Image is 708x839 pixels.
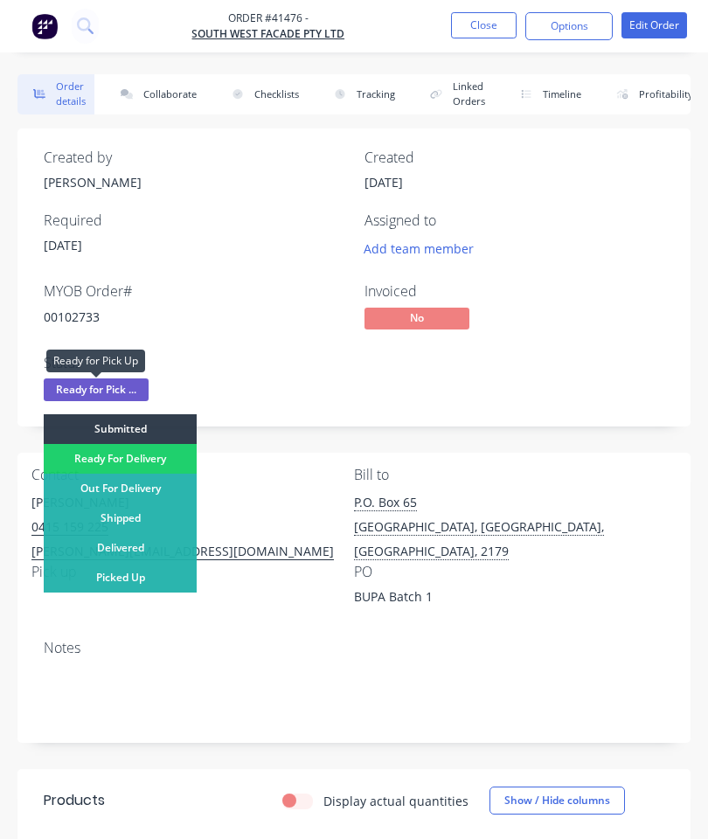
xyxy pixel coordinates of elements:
button: Profitability [600,74,702,114]
button: Show / Hide columns [489,787,625,815]
button: Add team member [364,236,483,260]
div: Picked Up [44,563,197,593]
div: Notes [44,640,664,656]
div: Delivered [44,533,197,563]
div: Submitted [44,414,197,444]
div: [PERSON_NAME] [44,173,344,191]
div: P.O. Box 65[GEOGRAPHIC_DATA], [GEOGRAPHIC_DATA], [GEOGRAPHIC_DATA], 2179 [354,490,677,564]
div: 00102733 [44,308,344,326]
div: Ready For Delivery [44,444,197,474]
button: Edit Order [621,12,687,38]
button: Timeline [504,74,590,114]
button: Collaborate [105,74,205,114]
div: Required [44,212,344,229]
div: Shipped [44,503,197,533]
div: Status [44,355,344,371]
div: Invoiced [364,283,664,300]
div: PO [354,564,677,580]
div: Ready for Pick Up [46,350,145,372]
img: Factory [31,13,58,39]
div: Bill to [354,467,677,483]
div: Out For Delivery [44,474,197,503]
div: MYOB Order # [44,283,344,300]
span: [DATE] [44,237,82,253]
div: Pick up [31,564,354,580]
button: Order details [17,74,94,114]
button: Tracking [318,74,404,114]
div: Contact [31,467,354,483]
button: Ready for Pick ... [44,378,149,405]
button: Add team member [355,236,483,260]
div: [PERSON_NAME] [31,490,354,515]
div: Created [364,149,664,166]
span: Order #41476 - [191,10,344,26]
span: Ready for Pick ... [44,378,149,400]
a: South West Facade Pty Ltd [191,26,344,42]
div: BUPA Batch 1 [354,587,573,612]
div: [PERSON_NAME]0415 159 225[PERSON_NAME][EMAIL_ADDRESS][DOMAIN_NAME] [31,490,354,564]
div: Created by [44,149,344,166]
button: Close [451,12,517,38]
button: Checklists [216,74,308,114]
label: Display actual quantities [323,792,469,810]
span: [DATE] [364,174,403,191]
button: Linked Orders [414,74,494,114]
div: Assigned to [364,212,664,229]
button: Options [525,12,613,40]
span: No [364,308,469,329]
